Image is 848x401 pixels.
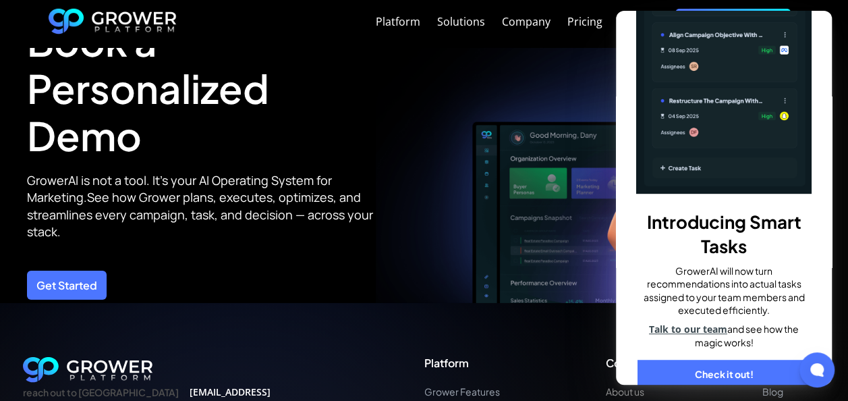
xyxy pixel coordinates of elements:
div: reach out to [GEOGRAPHIC_DATA] [23,387,179,398]
a: Request a demo [675,9,791,38]
div: Book a Personalized Demo [27,18,376,159]
a: Check it out! [638,360,810,390]
div: Solutions [437,16,485,28]
div: Company [606,356,656,369]
p: GrowerAI is not a tool. It's your AI Operating System for Marketing.See how Grower plans, execute... [27,172,376,240]
a: Talk to our team [649,323,727,336]
a: [EMAIL_ADDRESS] [190,387,271,398]
a: About us [606,386,656,398]
a: Blog [762,386,826,398]
a: Company [502,14,550,30]
a: Platform [376,14,420,30]
p: GrowerAI will now turn recommendations into actual tasks assigned to your team members and execut... [636,265,812,323]
p: and see how the magic works! [636,323,812,349]
a: Get Started [27,271,107,300]
div: Company [502,16,550,28]
a: Solutions [437,14,485,30]
div: Platform [424,356,500,369]
b: Introducing Smart Tasks [647,211,801,257]
div: Pricing [567,16,602,28]
a: home [49,9,177,38]
div: Platform [376,16,420,28]
a: Pricing [567,14,602,30]
a: Grower Features [424,386,500,398]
